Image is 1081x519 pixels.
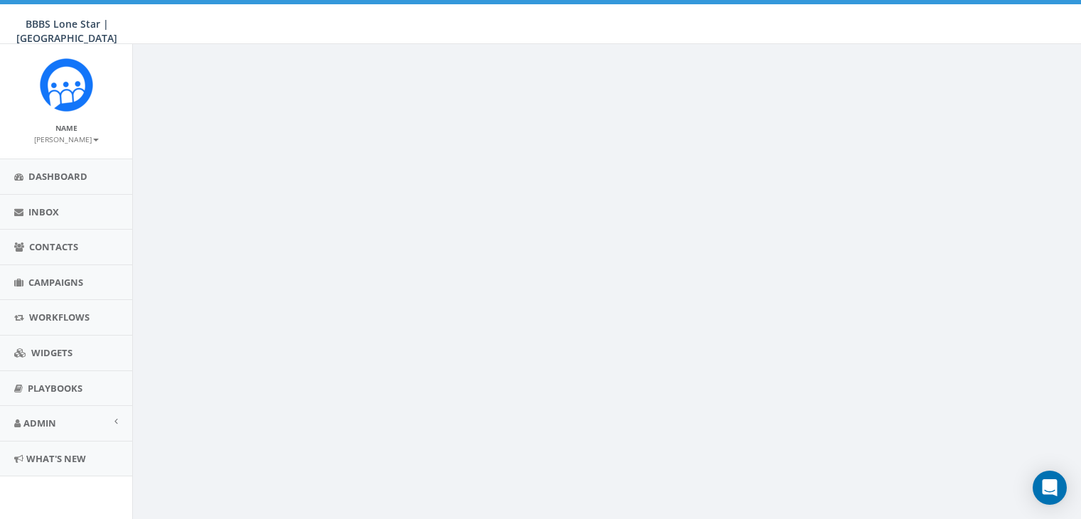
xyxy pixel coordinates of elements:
[29,311,90,323] span: Workflows
[40,58,93,112] img: Rally_Corp_Icon.png
[28,382,82,395] span: Playbooks
[55,123,77,133] small: Name
[29,240,78,253] span: Contacts
[34,132,99,145] a: [PERSON_NAME]
[26,452,86,465] span: What's New
[23,417,56,429] span: Admin
[34,134,99,144] small: [PERSON_NAME]
[1033,471,1067,505] div: Open Intercom Messenger
[31,346,72,359] span: Widgets
[28,276,83,289] span: Campaigns
[28,205,59,218] span: Inbox
[16,17,117,45] span: BBBS Lone Star | [GEOGRAPHIC_DATA]
[28,170,87,183] span: Dashboard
